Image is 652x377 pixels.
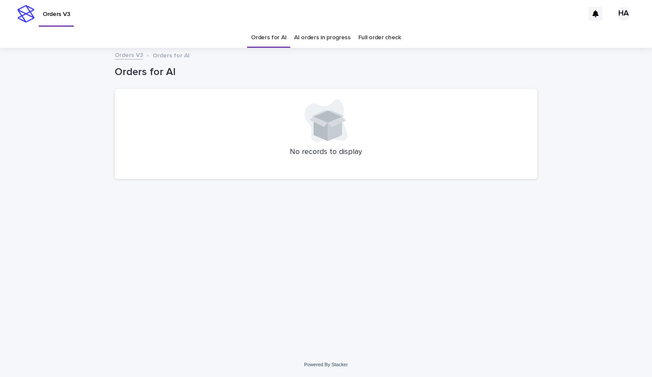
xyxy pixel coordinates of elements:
p: Orders for AI [153,50,190,60]
p: No records to display [125,148,527,157]
h1: Orders for AI [115,66,537,79]
div: HA [617,7,630,21]
a: Powered By Stacker [304,362,348,367]
img: stacker-logo-s-only.png [17,5,34,22]
a: Orders V3 [115,50,143,60]
a: AI orders in progress [294,28,351,48]
a: Orders for AI [251,28,286,48]
a: Full order check [358,28,401,48]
